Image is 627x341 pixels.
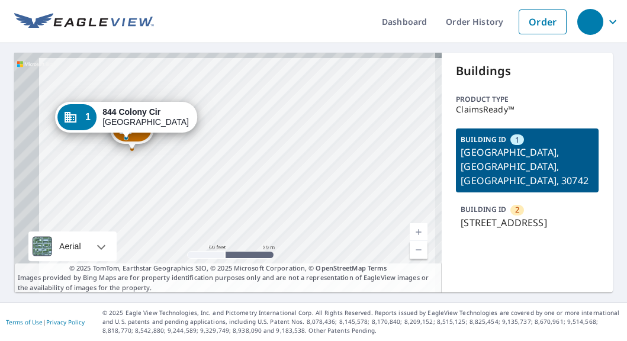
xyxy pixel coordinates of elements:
div: Aerial [28,231,117,261]
a: Terms of Use [6,318,43,326]
div: Dropped pin, building 1, Commercial property, 844 Colony Cir Fort Oglethorpe, GA 30742 [55,102,197,139]
span: 2 [515,204,519,215]
div: [GEOGRAPHIC_DATA] [102,107,189,127]
p: | [6,319,85,326]
img: EV Logo [14,13,154,31]
span: © 2025 TomTom, Earthstar Geographics SIO, © 2025 Microsoft Corporation, © [69,263,387,274]
span: 1 [85,112,91,121]
a: Current Level 19, Zoom In [410,223,427,241]
p: © 2025 Eagle View Technologies, Inc. and Pictometry International Corp. All Rights Reserved. Repo... [102,308,621,335]
p: ClaimsReady™ [456,105,599,114]
p: [STREET_ADDRESS] [461,215,594,230]
a: Order [519,9,567,34]
strong: 844 Colony Cir [102,107,160,117]
p: BUILDING ID [461,134,506,144]
p: Images provided by Bing Maps are for property identification purposes only and are not a represen... [14,263,442,293]
p: Buildings [456,62,599,80]
a: Privacy Policy [46,318,85,326]
p: BUILDING ID [461,204,506,214]
p: [GEOGRAPHIC_DATA], [GEOGRAPHIC_DATA], [GEOGRAPHIC_DATA], 30742 [461,145,594,188]
a: OpenStreetMap [316,263,365,272]
span: 1 [515,134,519,146]
a: Current Level 19, Zoom Out [410,241,427,259]
p: Product type [456,94,599,105]
div: Aerial [56,231,85,261]
a: Terms [368,263,387,272]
